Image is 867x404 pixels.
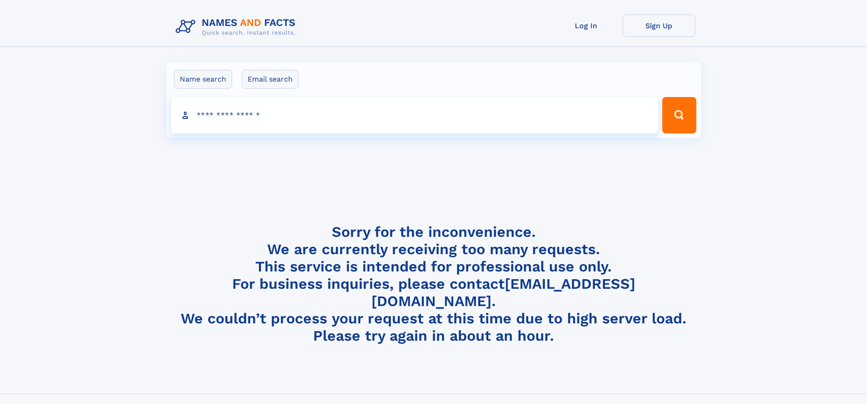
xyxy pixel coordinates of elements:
[171,97,659,133] input: search input
[172,223,695,345] h4: Sorry for the inconvenience. We are currently receiving too many requests. This service is intend...
[172,15,303,39] img: Logo Names and Facts
[550,15,623,37] a: Log In
[623,15,695,37] a: Sign Up
[242,70,299,89] label: Email search
[662,97,696,133] button: Search Button
[371,275,635,310] a: [EMAIL_ADDRESS][DOMAIN_NAME]
[174,70,232,89] label: Name search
